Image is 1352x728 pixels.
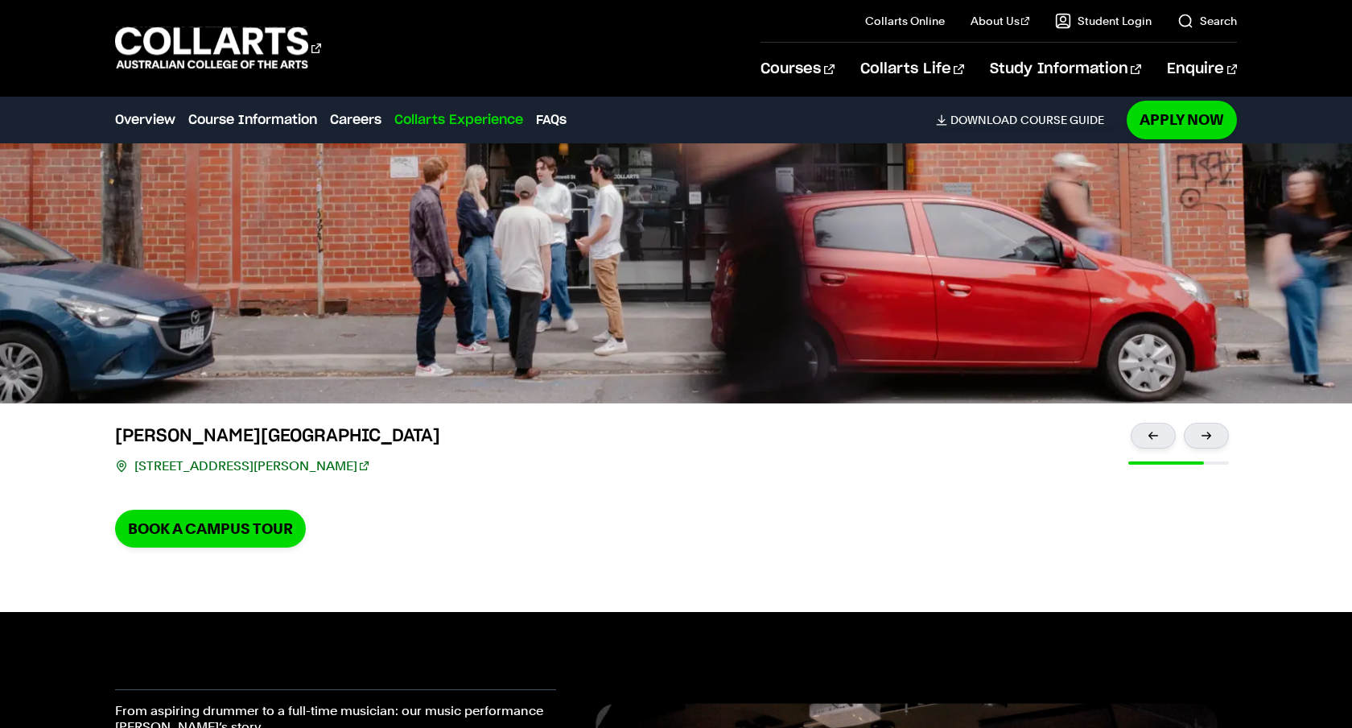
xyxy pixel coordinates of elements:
[860,43,964,96] a: Collarts Life
[394,110,523,130] a: Collarts Experience
[760,43,834,96] a: Courses
[950,113,1017,127] span: Download
[115,510,306,548] a: Book a Campus Tour
[1055,13,1152,29] a: Student Login
[330,110,381,130] a: Careers
[865,13,945,29] a: Collarts Online
[990,43,1141,96] a: Study Information
[115,423,440,449] h3: [PERSON_NAME][GEOGRAPHIC_DATA]
[936,113,1117,127] a: DownloadCourse Guide
[134,455,369,478] a: [STREET_ADDRESS][PERSON_NAME]
[1127,101,1237,139] a: Apply Now
[1177,13,1237,29] a: Search
[115,25,321,71] div: Go to homepage
[188,110,317,130] a: Course Information
[536,110,567,130] a: FAQs
[1167,43,1237,96] a: Enquire
[971,13,1030,29] a: About Us
[115,110,175,130] a: Overview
